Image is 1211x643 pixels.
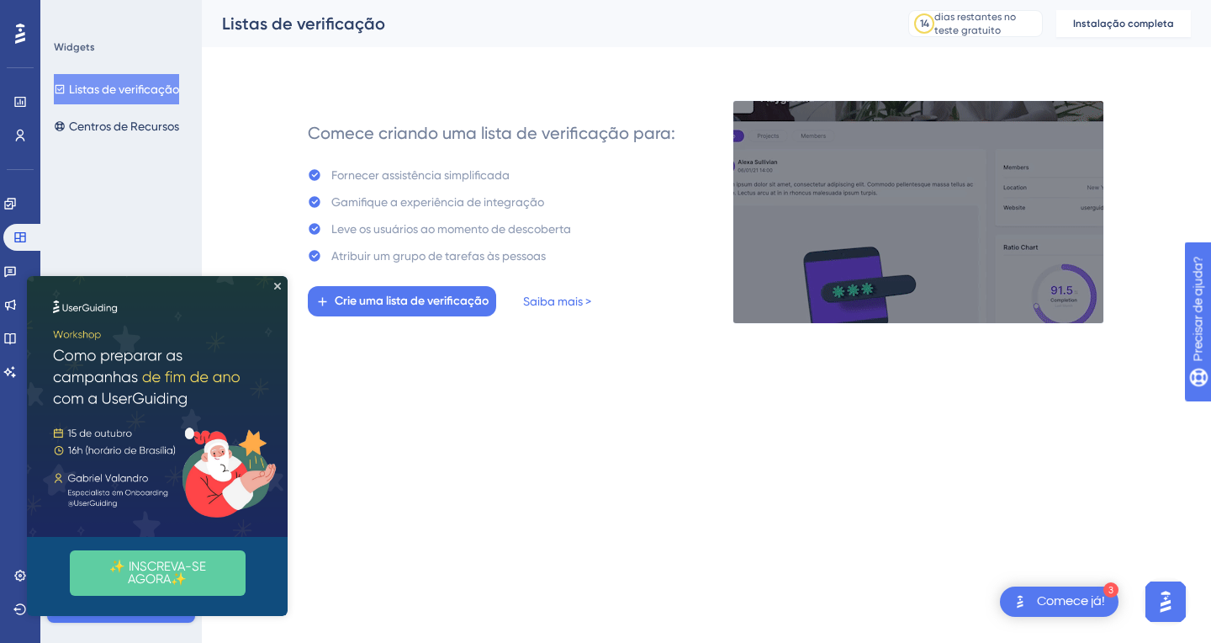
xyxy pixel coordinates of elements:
[1073,18,1174,29] font: Instalação completa
[331,249,546,263] font: Atribuir um grupo de tarefas às pessoas
[1108,586,1113,595] font: 3
[308,286,496,316] button: Crie uma lista de verificação
[69,120,179,133] font: Centros de Recursos
[54,41,95,53] font: Widgets
[1010,592,1030,612] img: imagem-do-lançador-texto-alternativo
[54,74,179,104] button: Listas de verificação
[54,111,179,141] button: Centros de Recursos
[1140,577,1191,627] iframe: Iniciador do Assistente de IA do UserGuiding
[40,8,145,20] font: Precisar de ajuda?
[331,195,544,209] font: Gamifique a experiência de integração
[934,11,1016,36] font: dias restantes no teste gratuito
[1000,587,1118,617] div: Abra a lista de verificação Comece!, módulos restantes: 3
[69,82,179,96] font: Listas de verificação
[920,18,929,29] font: 14
[331,168,510,182] font: Fornecer assistência simplificada
[523,291,591,311] a: Saiba mais >
[308,123,675,143] font: Comece criando uma lista de verificação para:
[82,283,182,311] font: ✨ INSCREVA-SE AGORA✨
[43,274,219,320] button: ✨ INSCREVA-SE AGORA✨
[222,13,385,34] font: Listas de verificação
[732,100,1104,324] img: e28e67207451d1beac2d0b01ddd05b56.gif
[1037,594,1105,608] font: Comece já!
[335,294,489,308] font: Crie uma lista de verificação
[331,222,571,236] font: Leve os usuários ao momento de descoberta
[523,295,591,308] font: Saiba mais >
[1056,10,1191,37] button: Instalação completa
[247,7,254,13] div: Fechar visualização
